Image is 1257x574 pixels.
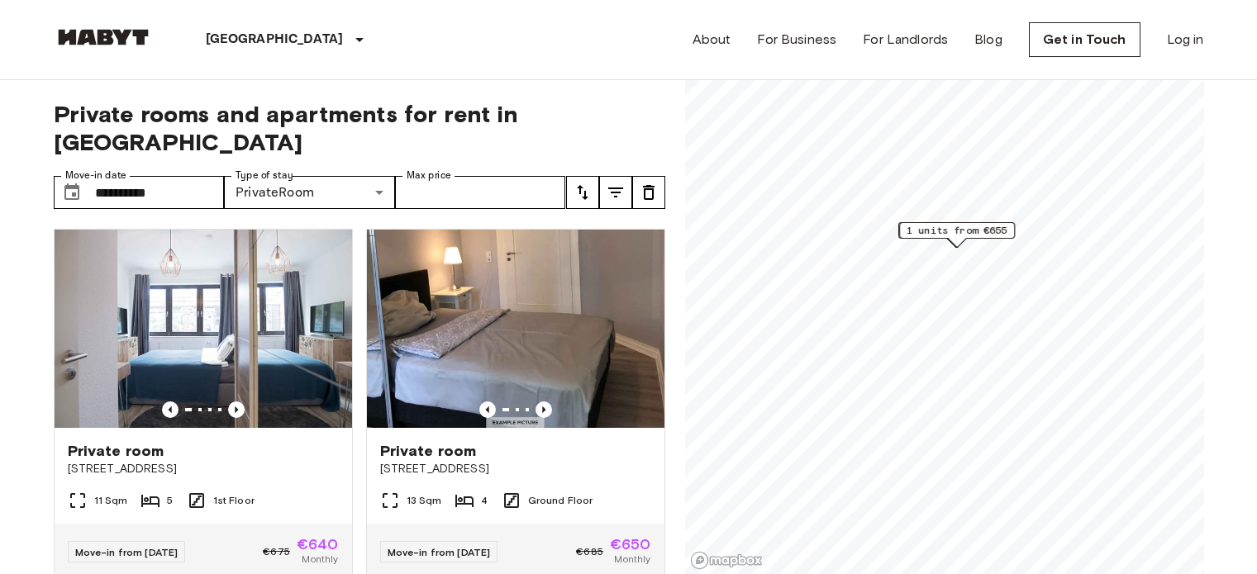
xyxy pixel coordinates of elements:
button: Previous image [162,401,179,418]
span: Move-in from [DATE] [75,546,179,558]
span: €650 [610,537,651,552]
button: tune [599,176,632,209]
span: Move-in from [DATE] [388,546,491,558]
img: Marketing picture of unit DE-04-038-001-03HF [367,230,664,428]
button: tune [632,176,665,209]
span: Private room [380,441,477,461]
a: For Business [757,30,836,50]
button: Choose date, selected date is 2 Nov 2025 [55,176,88,209]
span: €640 [297,537,339,552]
span: [STREET_ADDRESS] [68,461,339,477]
a: Blog [974,30,1002,50]
a: About [693,30,731,50]
span: Ground Floor [528,493,593,508]
span: €685 [576,544,603,559]
span: 5 [167,493,173,508]
span: 1 units from €655 [907,223,1007,238]
span: 1st Floor [213,493,255,508]
img: Habyt [54,29,153,45]
span: 11 Sqm [94,493,128,508]
label: Move-in date [65,168,126,183]
div: Map marker [898,222,1014,248]
div: PrivateRoom [224,176,395,209]
a: Mapbox logo [690,551,763,570]
img: Marketing picture of unit DE-04-042-001-02HF [55,230,352,428]
span: 4 [481,493,488,508]
span: 13 Sqm [407,493,442,508]
a: Get in Touch [1029,22,1140,57]
span: €675 [263,544,290,559]
p: [GEOGRAPHIC_DATA] [206,30,344,50]
span: Private rooms and apartments for rent in [GEOGRAPHIC_DATA] [54,100,665,156]
button: tune [566,176,599,209]
label: Type of stay [236,168,293,183]
button: Previous image [479,401,496,418]
a: Log in [1167,30,1204,50]
span: Private room [68,441,164,461]
span: Monthly [614,552,650,567]
button: Previous image [228,401,245,418]
button: Previous image [536,401,552,418]
label: Max price [407,168,451,183]
div: Map marker [899,222,1015,248]
span: [STREET_ADDRESS] [380,461,651,477]
span: Monthly [302,552,338,567]
a: For Landlords [863,30,948,50]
